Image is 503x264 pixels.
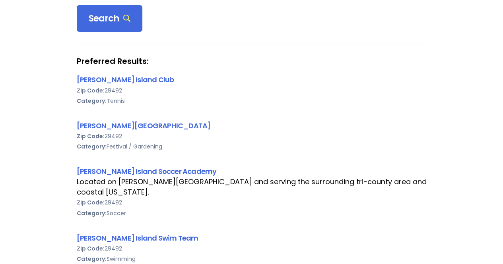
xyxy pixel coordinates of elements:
[77,143,107,150] b: Category:
[77,255,107,263] b: Category:
[77,75,174,85] a: [PERSON_NAME] Island Club
[77,56,427,66] strong: Preferred Results:
[77,208,427,218] div: Soccer
[89,13,131,24] span: Search
[77,198,105,206] b: Zip Code:
[77,209,107,217] b: Category:
[77,166,427,177] div: [PERSON_NAME] Island Soccer Academy
[77,132,105,140] b: Zip Code:
[77,166,217,176] a: [PERSON_NAME] Island Soccer Academy
[77,197,427,208] div: 29492
[77,245,105,252] b: Zip Code:
[77,74,427,85] div: [PERSON_NAME] Island Club
[77,121,211,131] a: [PERSON_NAME][GEOGRAPHIC_DATA]
[77,97,107,105] b: Category:
[77,131,427,141] div: 29492
[77,141,427,152] div: Festival / Gardening
[77,87,105,94] b: Zip Code:
[77,177,427,197] div: Located on [PERSON_NAME][GEOGRAPHIC_DATA] and serving the surrounding tri-county area and coastal...
[77,233,427,243] div: [PERSON_NAME] Island Swim Team
[77,96,427,106] div: Tennis
[77,233,198,243] a: [PERSON_NAME] Island Swim Team
[77,120,427,131] div: [PERSON_NAME][GEOGRAPHIC_DATA]
[77,254,427,264] div: Swimming
[77,243,427,254] div: 29492
[77,5,143,32] div: Search
[77,85,427,96] div: 29492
